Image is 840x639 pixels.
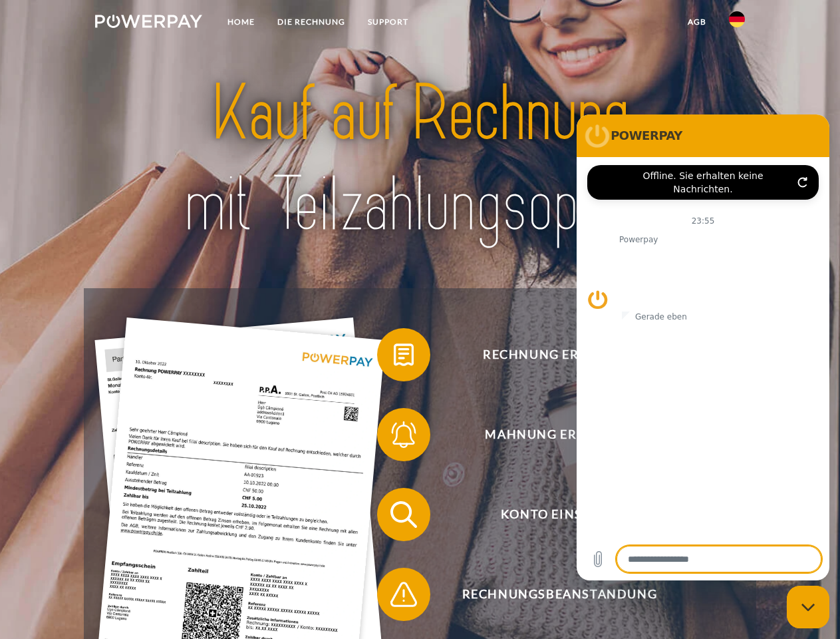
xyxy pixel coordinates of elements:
span: Rechnungsbeanstandung [396,568,722,621]
img: qb_search.svg [387,498,420,531]
button: Konto einsehen [377,488,723,541]
img: title-powerpay_de.svg [127,64,713,255]
img: logo-powerpay-white.svg [95,15,202,28]
span: Mahnung erhalten? [396,408,722,461]
img: qb_bell.svg [387,418,420,451]
button: Rechnungsbeanstandung [377,568,723,621]
button: Mahnung erhalten? [377,408,723,461]
img: qb_warning.svg [387,578,420,611]
button: Rechnung erhalten? [377,328,723,381]
a: DIE RECHNUNG [266,10,356,34]
span: Konto einsehen [396,488,722,541]
img: qb_bill.svg [387,338,420,371]
a: agb [676,10,718,34]
iframe: Messaging-Fenster [577,114,829,580]
a: SUPPORT [356,10,420,34]
iframe: Schaltfläche zum Öffnen des Messaging-Fensters; Konversation läuft [787,586,829,628]
span: Rechnung erhalten? [396,328,722,381]
img: de [729,11,745,27]
a: Home [216,10,266,34]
